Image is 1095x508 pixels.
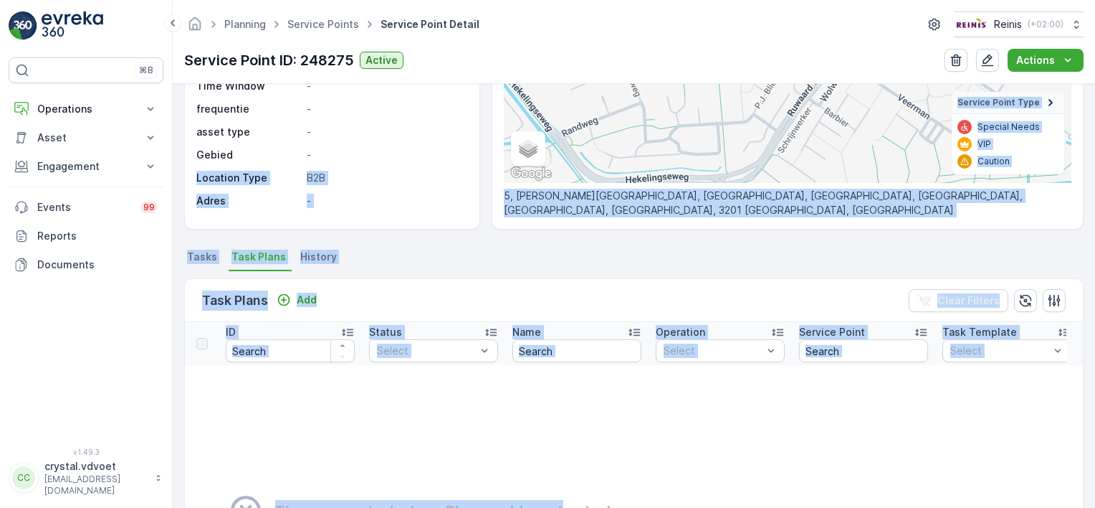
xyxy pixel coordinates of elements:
[9,95,163,123] button: Operations
[1008,49,1084,72] button: Actions
[196,102,301,116] p: frequentie
[377,344,476,358] p: Select
[226,325,236,339] p: ID
[952,92,1064,114] summary: Service Point Type
[512,133,544,164] a: Layers
[196,194,301,208] p: Adres
[507,164,555,183] img: Google
[507,164,555,183] a: Open this area in Google Maps (opens a new window)
[369,325,402,339] p: Status
[9,459,163,497] button: CCcrystal.vdvoet[EMAIL_ADDRESS][DOMAIN_NAME]
[799,339,928,362] input: Search
[365,53,398,67] p: Active
[44,474,148,497] p: [EMAIL_ADDRESS][DOMAIN_NAME]
[909,289,1008,312] button: Clear Filters
[307,171,464,185] p: B2B
[307,148,464,162] p: -
[9,222,163,250] a: Reports
[37,258,158,272] p: Documents
[656,325,705,339] p: Operation
[1028,19,1063,30] p: ( +02:00 )
[37,159,135,174] p: Engagement
[977,138,991,150] p: VIP
[307,194,464,208] p: -
[37,200,132,215] p: Events
[504,189,1071,217] p: 5, [PERSON_NAME][GEOGRAPHIC_DATA], [GEOGRAPHIC_DATA], [GEOGRAPHIC_DATA], [GEOGRAPHIC_DATA], [GEOG...
[231,250,286,264] span: Task Plans
[512,325,541,339] p: Name
[224,18,266,30] a: Planning
[37,102,135,116] p: Operations
[994,17,1022,32] p: Reinis
[196,79,301,93] p: Time Window
[512,339,641,362] input: Search
[184,50,354,71] p: Service Point ID: 248275
[287,18,359,30] a: Service Points
[307,125,464,139] p: -
[196,148,301,162] p: Gebied
[799,325,865,339] p: Service Point
[360,52,403,69] button: Active
[9,193,163,222] a: Events99
[9,152,163,181] button: Engagement
[307,102,464,116] p: -
[297,293,317,307] p: Add
[202,291,268,311] p: Task Plans
[187,22,203,34] a: Homepage
[226,339,355,362] input: Search
[196,171,301,185] p: Location Type
[977,121,1040,133] p: Special Needs
[950,344,1049,358] p: Select
[955,17,988,32] img: Reinis-Logo-Vrijstaand_Tekengebied-1-copy2_aBO4n7j.png
[12,466,35,489] div: CC
[9,448,163,456] span: v 1.49.3
[955,11,1084,37] button: Reinis(+02:00)
[942,325,1017,339] p: Task Template
[9,11,37,40] img: logo
[37,131,135,145] p: Asset
[300,250,337,264] span: History
[44,459,148,474] p: crystal.vdvoet
[187,250,217,264] span: Tasks
[9,250,163,279] a: Documents
[196,125,301,139] p: asset type
[139,65,153,76] p: ⌘B
[1016,53,1055,67] p: Actions
[271,291,322,309] button: Add
[37,229,158,243] p: Reports
[937,293,1000,308] p: Clear Filters
[977,156,1010,167] p: Caution
[143,202,155,213] p: 99
[378,17,482,32] span: Service Point Detail
[664,344,762,358] p: Select
[957,97,1040,108] span: Service Point Type
[307,79,464,93] p: -
[42,11,103,40] img: logo_light-DOdMpM7g.png
[9,123,163,152] button: Asset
